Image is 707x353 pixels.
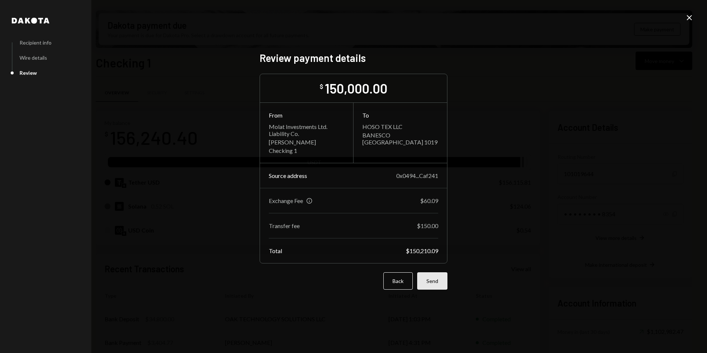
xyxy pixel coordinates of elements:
[406,247,438,254] div: $150,210.09
[269,222,300,229] div: Transfer fee
[417,222,438,229] div: $150.00
[269,172,307,179] div: Source address
[325,80,387,97] div: 150,000.00
[383,272,413,290] button: Back
[269,197,303,204] div: Exchange Fee
[260,51,447,65] h2: Review payment details
[362,112,438,119] div: To
[420,197,438,204] div: $60.09
[269,247,282,254] div: Total
[417,272,447,290] button: Send
[20,39,52,46] div: Recipient info
[396,172,438,179] div: 0x0494...Caf241
[269,123,344,137] div: Molat Investments Ltd. Liability Co.
[269,147,344,154] div: Checking 1
[269,139,344,146] div: [PERSON_NAME]
[320,83,323,90] div: $
[20,70,37,76] div: Review
[20,55,47,61] div: Wire details
[362,123,438,130] div: HOSO TEX LLC
[362,132,438,146] div: BANESCO [GEOGRAPHIC_DATA] 1019
[269,112,344,119] div: From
